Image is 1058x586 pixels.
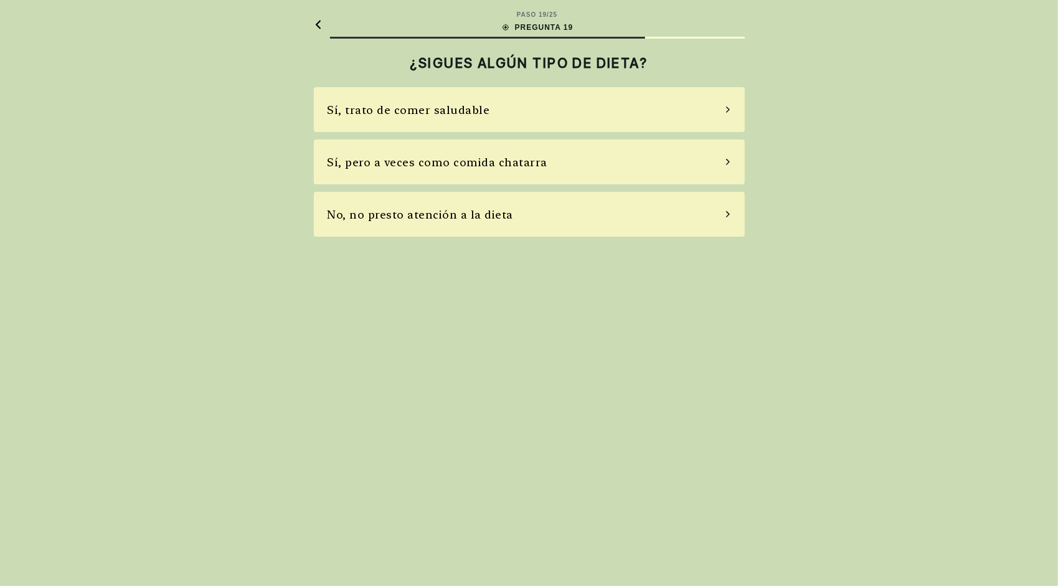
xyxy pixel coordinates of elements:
div: No, no presto atención a la dieta [328,206,514,223]
div: PASO 19 / 25 [517,10,557,19]
div: PREGUNTA 19 [501,22,574,33]
div: Sí, trato de comer saludable [328,102,490,118]
div: Sí, pero a veces como comida chatarra [328,154,548,171]
h2: ¿SIGUES ALGÚN TIPO DE DIETA? [314,55,745,71]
